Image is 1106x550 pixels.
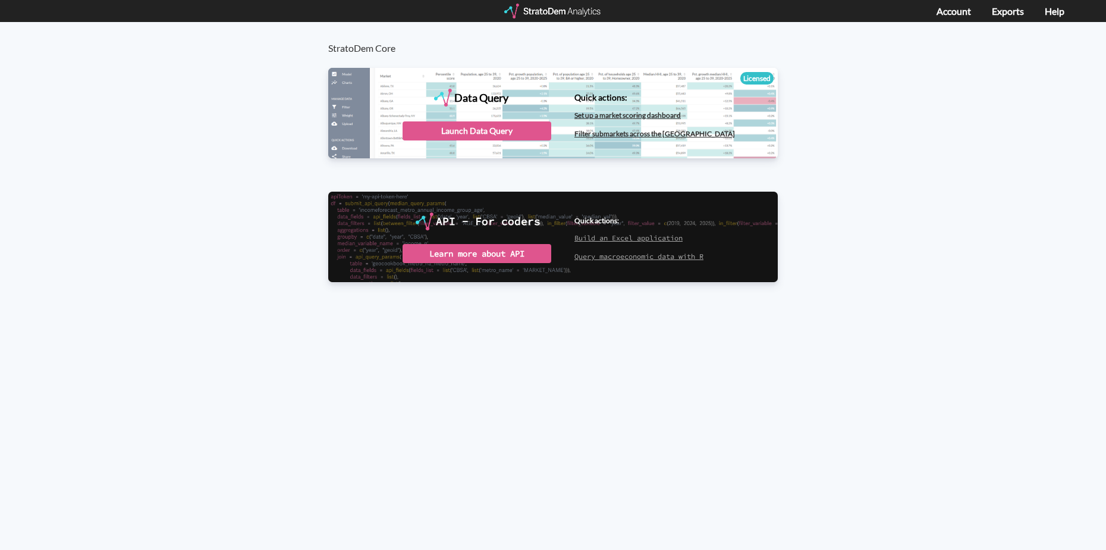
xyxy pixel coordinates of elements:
h4: Quick actions: [574,93,735,102]
h4: Quick actions: [574,217,703,224]
div: Learn more about API [403,244,551,263]
a: Account [937,5,971,17]
h3: StratoDem Core [328,22,790,54]
a: Filter submarkets across the [GEOGRAPHIC_DATA] [574,129,735,138]
a: Build an Excel application [574,233,683,242]
a: Set up a market scoring dashboard [574,111,681,120]
div: Launch Data Query [403,121,551,140]
div: Data Query [454,89,508,107]
a: Help [1045,5,1064,17]
div: Licensed [740,72,774,85]
a: Exports [992,5,1024,17]
a: Query macroeconomic data with R [574,252,703,261]
div: API - For coders [436,212,541,230]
